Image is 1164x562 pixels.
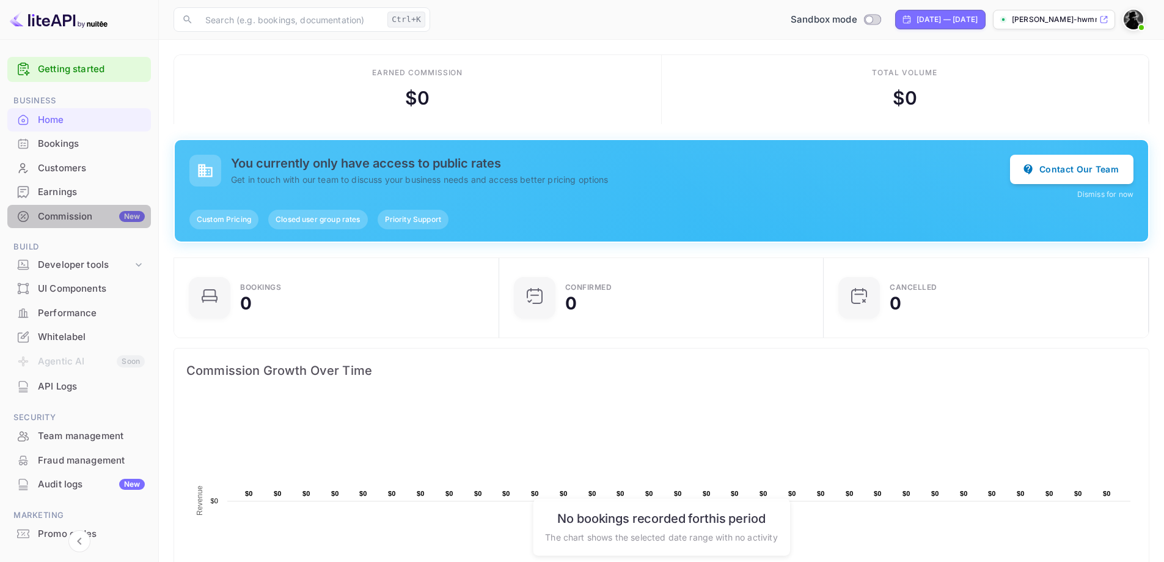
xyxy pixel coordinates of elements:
[474,490,482,497] text: $0
[674,490,682,497] text: $0
[565,295,577,312] div: 0
[38,137,145,151] div: Bookings
[186,361,1137,380] span: Commission Growth Over Time
[240,284,281,291] div: Bookings
[7,205,151,229] div: CommissionNew
[1077,189,1133,200] button: Dismiss for now
[545,531,777,544] p: The chart shows the selected date range with no activity
[38,185,145,199] div: Earnings
[7,325,151,348] a: Whitelabel
[7,375,151,397] a: API Logs
[7,157,151,179] a: Customers
[7,449,151,471] a: Fraud management
[645,490,653,497] text: $0
[872,67,937,78] div: Total volume
[902,490,910,497] text: $0
[7,449,151,473] div: Fraud management
[38,478,145,492] div: Audit logs
[331,490,339,497] text: $0
[7,277,151,300] a: UI Components
[38,306,145,320] div: Performance
[7,205,151,227] a: CommissionNew
[405,84,430,112] div: $ 0
[1012,14,1097,25] p: [PERSON_NAME]-hwmnr.nuitee...
[38,380,145,394] div: API Logs
[545,511,777,526] h6: No bookings recorded for this period
[703,490,711,497] text: $0
[7,301,151,325] div: Performance
[240,295,252,312] div: 0
[38,454,145,468] div: Fraud management
[198,7,383,32] input: Search (e.g. bookings, documentation)
[268,214,367,225] span: Closed user group rates
[960,490,968,497] text: $0
[189,214,258,225] span: Custom Pricing
[917,14,978,25] div: [DATE] — [DATE]
[38,258,133,272] div: Developer tools
[890,295,901,312] div: 0
[387,12,425,28] div: Ctrl+K
[302,490,310,497] text: $0
[7,424,151,448] div: Team management
[7,375,151,399] div: API Logs
[38,62,145,76] a: Getting started
[617,490,624,497] text: $0
[7,108,151,132] div: Home
[210,497,218,505] text: $0
[846,490,854,497] text: $0
[1103,490,1111,497] text: $0
[372,67,463,78] div: Earned commission
[874,490,882,497] text: $0
[7,473,151,495] a: Audit logsNew
[7,254,151,276] div: Developer tools
[7,180,151,204] div: Earnings
[788,490,796,497] text: $0
[760,490,767,497] text: $0
[10,10,108,29] img: LiteAPI logo
[893,84,917,112] div: $ 0
[68,530,90,552] button: Collapse navigation
[7,301,151,324] a: Performance
[245,490,253,497] text: $0
[231,173,1010,186] p: Get in touch with our team to discuss your business needs and access better pricing options
[531,490,539,497] text: $0
[7,522,151,546] div: Promo codes
[7,157,151,180] div: Customers
[445,490,453,497] text: $0
[7,277,151,301] div: UI Components
[38,113,145,127] div: Home
[731,490,739,497] text: $0
[565,284,612,291] div: Confirmed
[119,479,145,490] div: New
[119,211,145,222] div: New
[7,94,151,108] span: Business
[388,490,396,497] text: $0
[378,214,448,225] span: Priority Support
[7,325,151,349] div: Whitelabel
[560,490,568,497] text: $0
[7,411,151,424] span: Security
[588,490,596,497] text: $0
[274,490,282,497] text: $0
[817,490,825,497] text: $0
[417,490,425,497] text: $0
[38,282,145,296] div: UI Components
[7,132,151,155] a: Bookings
[502,490,510,497] text: $0
[1010,155,1133,184] button: Contact Our Team
[1074,490,1082,497] text: $0
[38,429,145,443] div: Team management
[7,108,151,131] a: Home
[7,509,151,522] span: Marketing
[359,490,367,497] text: $0
[7,57,151,82] div: Getting started
[38,330,145,344] div: Whitelabel
[7,424,151,447] a: Team management
[38,527,145,541] div: Promo codes
[786,13,885,27] div: Switch to Production mode
[196,486,204,516] text: Revenue
[231,156,1010,171] h5: You currently only have access to public rates
[7,132,151,156] div: Bookings
[1017,490,1025,497] text: $0
[1045,490,1053,497] text: $0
